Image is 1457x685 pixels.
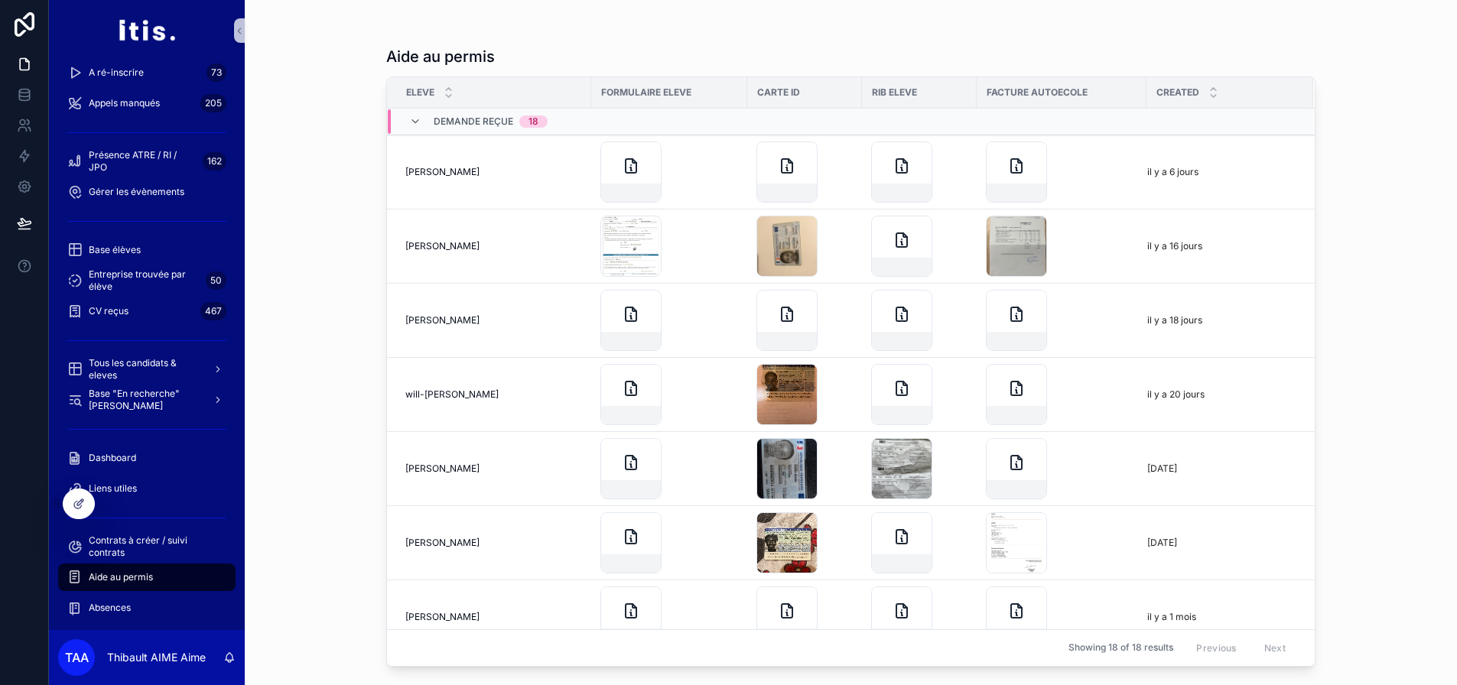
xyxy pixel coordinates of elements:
span: CV reçus [89,305,128,317]
span: Base élèves [89,244,141,256]
p: il y a 18 jours [1147,314,1202,326]
a: CV reçus467 [58,297,236,325]
a: [PERSON_NAME] [405,463,582,475]
a: [DATE] [1147,537,1295,549]
span: Gérer les évènements [89,186,184,198]
span: A ré-inscrire [89,67,144,79]
a: il y a 16 jours [1147,240,1295,252]
span: RIB eleve [872,86,917,99]
span: Contrats à créer / suivi contrats [89,534,220,559]
span: Showing 18 of 18 results [1068,642,1173,654]
a: il y a 6 jours [1147,166,1295,178]
span: Aide au permis [89,571,153,583]
div: 162 [203,152,226,170]
a: Appels manqués205 [58,89,236,117]
span: Appels manqués [89,97,160,109]
p: il y a 1 mois [1147,611,1196,623]
p: [DATE] [1147,537,1177,549]
a: Liens utiles [58,475,236,502]
span: Base "En recherche" [PERSON_NAME] [89,388,200,412]
a: A ré-inscrire73 [58,59,236,86]
div: 18 [528,115,538,128]
a: il y a 20 jours [1147,388,1295,401]
span: Created [1156,86,1199,99]
p: il y a 20 jours [1147,388,1205,401]
span: Liens utiles [89,482,137,495]
span: [PERSON_NAME] [405,537,480,549]
span: Carte ID [757,86,800,99]
a: il y a 1 mois [1147,611,1295,623]
span: [PERSON_NAME] [405,314,480,326]
a: Présence ATRE / RI / JPO162 [58,148,236,175]
a: il y a 18 jours [1147,314,1295,326]
span: Facture autoecole [987,86,1088,99]
a: Base "En recherche" [PERSON_NAME] [58,386,236,414]
div: 467 [200,302,226,320]
span: [PERSON_NAME] [405,240,480,252]
span: Tous les candidats & eleves [89,357,200,381]
img: App logo [118,18,175,43]
span: Formulaire eleve [601,86,691,99]
a: will-[PERSON_NAME] [405,388,582,401]
span: Absences [89,602,131,614]
a: [PERSON_NAME] [405,240,582,252]
span: [PERSON_NAME] [405,166,480,178]
div: 50 [206,271,226,290]
a: [DATE] [1147,463,1295,475]
a: Contrats à créer / suivi contrats [58,533,236,560]
p: [DATE] [1147,463,1177,475]
div: scrollable content [49,61,245,630]
span: Présence ATRE / RI / JPO [89,149,197,174]
div: 205 [200,94,226,112]
a: Absences [58,594,236,622]
span: Demande reçue [434,115,513,128]
a: Base élèves [58,236,236,264]
a: [PERSON_NAME] [405,166,582,178]
a: [PERSON_NAME] [405,611,582,623]
span: TAA [65,648,89,667]
p: Thibault AIME Aime [107,650,206,665]
span: [PERSON_NAME] [405,463,480,475]
span: Eleve [406,86,434,99]
a: Dashboard [58,444,236,472]
a: Tous les candidats & eleves [58,355,236,383]
h1: Aide au permis [386,46,495,67]
p: il y a 16 jours [1147,240,1202,252]
span: Dashboard [89,452,136,464]
span: Entreprise trouvée par élève [89,268,200,293]
a: Entreprise trouvée par élève50 [58,267,236,294]
span: will-[PERSON_NAME] [405,388,499,401]
div: 73 [207,63,226,82]
a: Gérer les évènements [58,178,236,206]
p: il y a 6 jours [1147,166,1198,178]
a: Aide au permis [58,563,236,591]
a: [PERSON_NAME] [405,537,582,549]
a: [PERSON_NAME] [405,314,582,326]
span: [PERSON_NAME] [405,611,480,623]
